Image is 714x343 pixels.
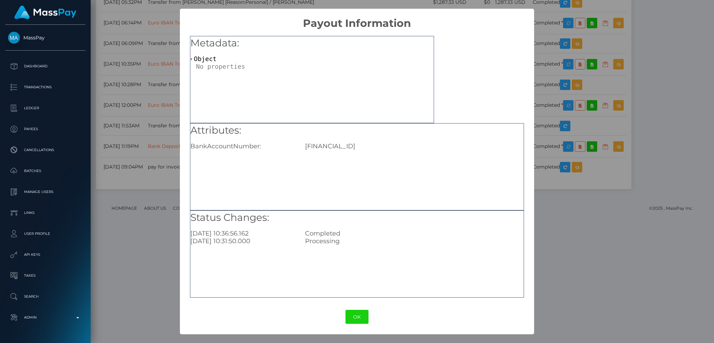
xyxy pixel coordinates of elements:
[185,237,300,245] div: [DATE] 10:31:50.000
[190,211,524,225] h5: Status Changes:
[8,187,83,197] p: Manage Users
[345,310,369,324] button: OK
[8,229,83,239] p: User Profile
[185,142,300,150] div: BankAccountNumber:
[8,249,83,260] p: API Keys
[5,35,85,41] span: MassPay
[300,142,529,150] div: [FINANCIAL_ID]
[8,145,83,155] p: Cancellations
[194,55,217,62] span: Object
[8,166,83,176] p: Batches
[14,6,76,19] img: MassPay Logo
[8,82,83,92] p: Transactions
[8,124,83,134] p: Payees
[300,237,529,245] div: Processing
[8,291,83,302] p: Search
[190,124,524,137] h5: Attributes:
[8,61,83,72] p: Dashboard
[8,270,83,281] p: Taxes
[190,36,434,50] h5: Metadata:
[8,32,20,44] img: MassPay
[300,230,529,237] div: Completed
[8,208,83,218] p: Links
[8,103,83,113] p: Ledger
[185,230,300,237] div: [DATE] 10:36:56.162
[8,312,83,323] p: Admin
[180,9,534,30] h2: Payout Information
